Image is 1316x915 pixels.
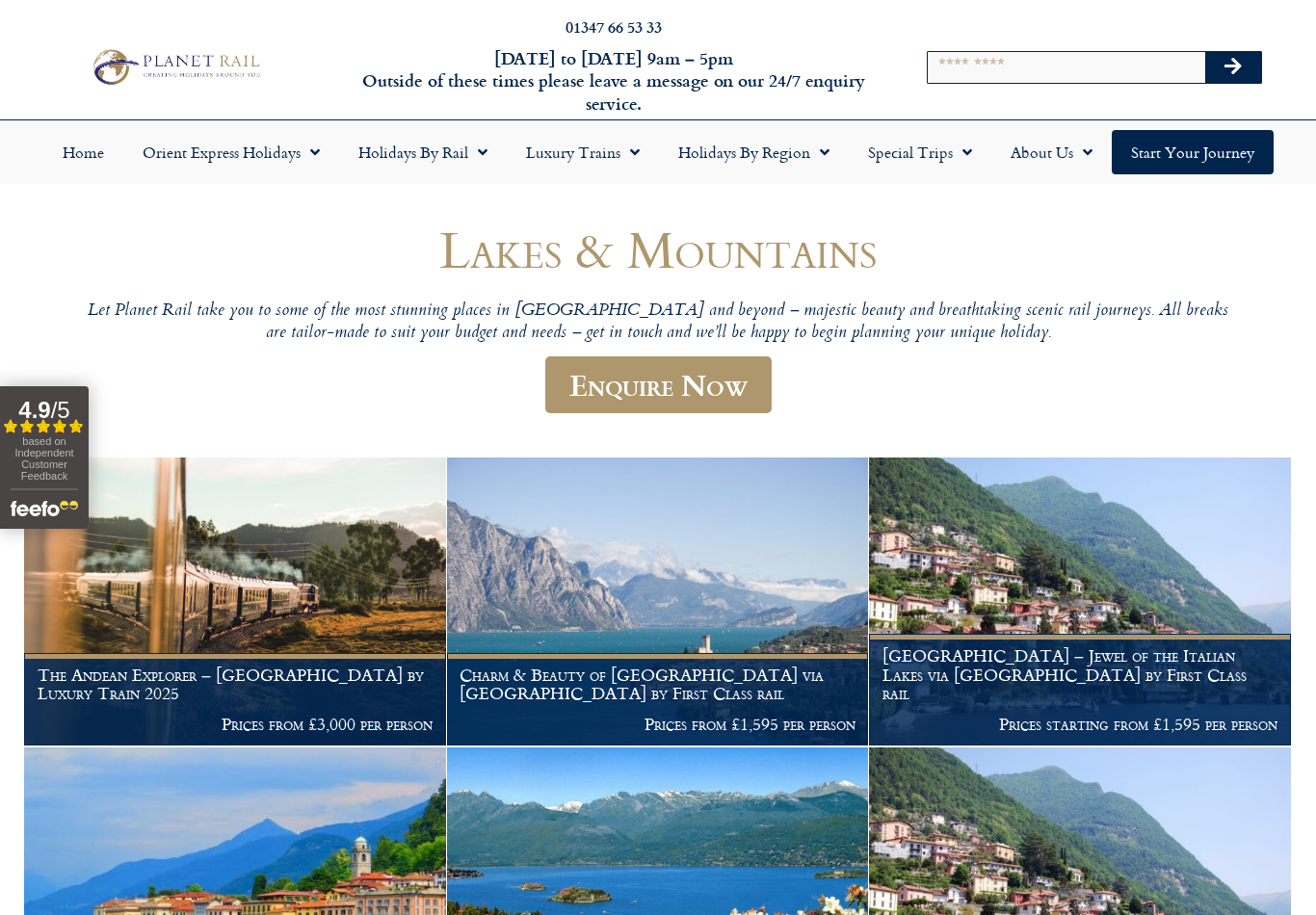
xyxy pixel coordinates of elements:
a: Luxury Trains [507,130,659,174]
a: Holidays by Region [659,130,849,174]
button: Search [1205,52,1261,83]
p: Prices starting from £1,595 per person [882,715,1278,734]
h1: Charm & Beauty of [GEOGRAPHIC_DATA] via [GEOGRAPHIC_DATA] by First Class rail [460,666,855,703]
p: Prices from £1,595 per person [460,715,855,734]
h1: The Andean Explorer – [GEOGRAPHIC_DATA] by Luxury Train 2025 [38,666,434,703]
a: Start your Journey [1112,130,1274,174]
a: About Us [991,130,1112,174]
h1: Lakes & Mountains [80,221,1236,277]
a: Holidays by Rail [339,130,507,174]
a: Special Trips [849,130,991,174]
a: Charm & Beauty of [GEOGRAPHIC_DATA] via [GEOGRAPHIC_DATA] by First Class rail Prices from £1,595 ... [447,457,870,746]
a: 01347 66 53 33 [566,15,662,38]
a: Orient Express Holidays [123,130,339,174]
h1: [GEOGRAPHIC_DATA] – Jewel of the Italian Lakes via [GEOGRAPHIC_DATA] by First Class rail [882,646,1278,703]
nav: Menu [10,130,1306,174]
a: Home [43,130,123,174]
p: Prices from £3,000 per person [38,715,434,734]
h6: [DATE] to [DATE] 9am – 5pm Outside of these times please leave a message on our 24/7 enquiry serv... [355,47,872,115]
a: Enquire Now [545,356,772,413]
a: The Andean Explorer – [GEOGRAPHIC_DATA] by Luxury Train 2025 Prices from £3,000 per person [24,457,447,746]
p: Let Planet Rail take you to some of the most stunning places in [GEOGRAPHIC_DATA] and beyond – ma... [80,301,1236,346]
img: Planet Rail Train Holidays Logo [86,45,266,90]
a: [GEOGRAPHIC_DATA] – Jewel of the Italian Lakes via [GEOGRAPHIC_DATA] by First Class rail Prices s... [869,457,1292,746]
